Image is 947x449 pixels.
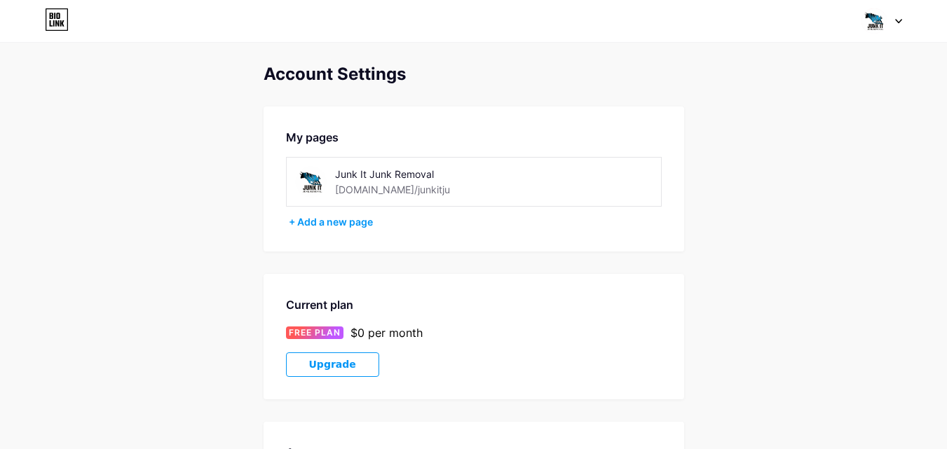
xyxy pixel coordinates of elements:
[335,167,533,181] div: Junk It Junk Removal
[861,8,887,34] img: Junk It Junk Removal
[289,215,662,229] div: + Add a new page
[350,324,423,341] div: $0 per month
[286,296,662,313] div: Current plan
[335,182,450,197] div: [DOMAIN_NAME]/junkitju
[309,359,356,371] span: Upgrade
[286,129,662,146] div: My pages
[264,64,684,84] div: Account Settings
[289,326,341,339] span: FREE PLAN
[295,166,327,198] img: junkitju
[286,352,379,377] button: Upgrade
